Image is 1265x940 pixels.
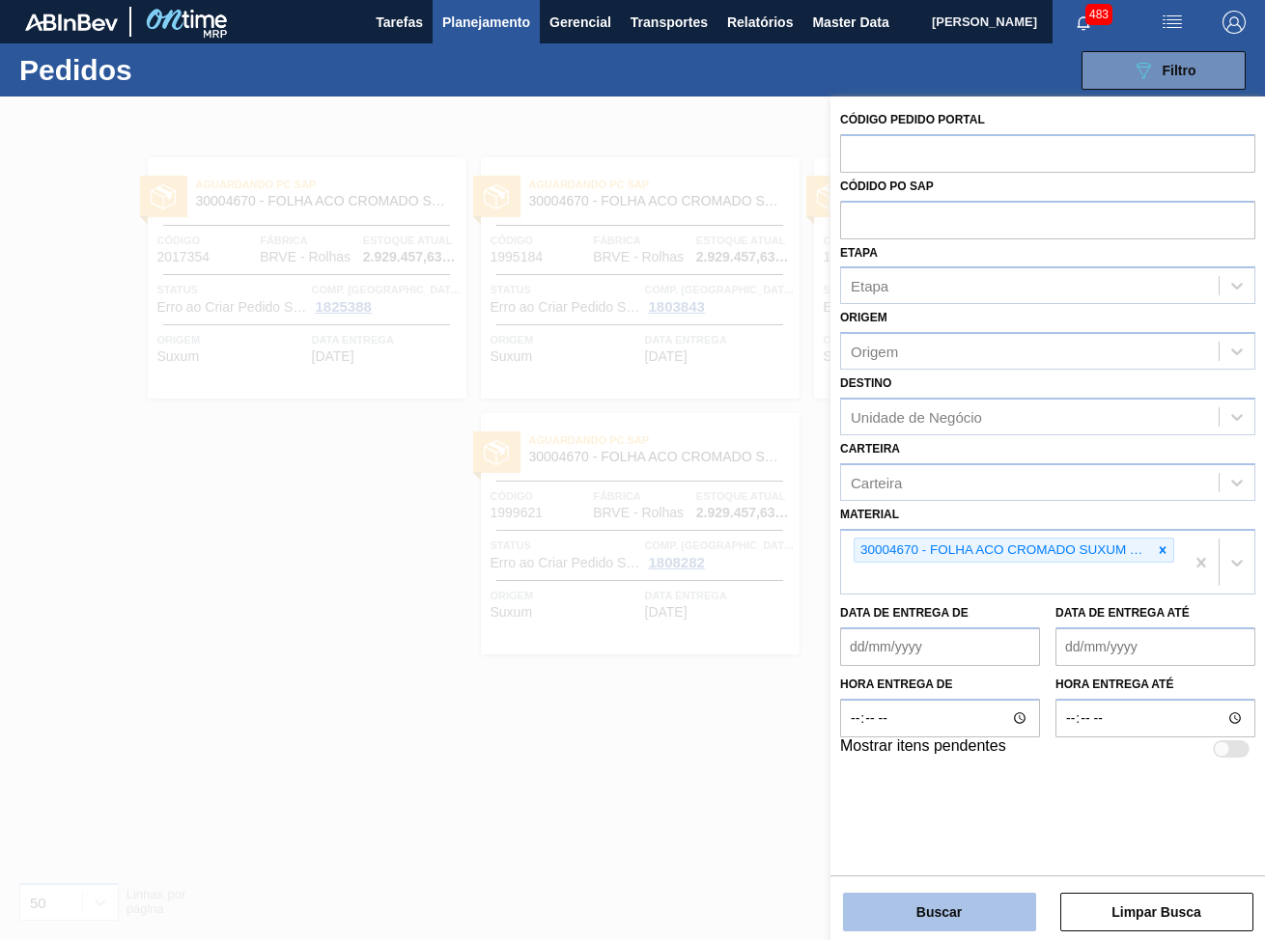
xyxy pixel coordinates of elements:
label: Material [840,508,899,521]
button: Notificações [1053,9,1114,36]
span: Gerencial [549,11,611,34]
label: Códido PO SAP [840,180,934,193]
label: Data de Entrega de [840,606,969,620]
label: Hora entrega até [1055,671,1255,699]
h1: Pedidos [19,59,288,81]
label: Código Pedido Portal [840,113,985,126]
span: Filtro [1163,63,1196,78]
label: Mostrar itens pendentes [840,737,1006,760]
span: Relatórios [727,11,793,34]
div: Carteira [851,474,902,490]
img: userActions [1161,11,1184,34]
input: dd/mm/yyyy [840,627,1040,666]
span: 483 [1085,4,1112,25]
div: 30004670 - FOLHA ACO CROMADO SUXUM TIARA 0195MM [855,539,1152,563]
button: Filtro [1082,51,1246,90]
span: Tarefas [376,11,423,34]
span: Planejamento [442,11,530,34]
div: Origem [851,344,898,360]
label: Origem [840,311,887,324]
label: Carteira [840,442,900,456]
img: TNhmsLtSVTkK8tSr43FrP2fwEKptu5GPRR3wAAAABJRU5ErkJggg== [25,14,118,31]
div: Unidade de Negócio [851,408,982,425]
label: Destino [840,376,891,390]
label: Data de Entrega até [1055,606,1190,620]
span: Transportes [631,11,708,34]
label: Etapa [840,246,878,260]
div: Etapa [851,278,888,294]
label: Hora entrega de [840,671,1040,699]
img: Logout [1223,11,1246,34]
input: dd/mm/yyyy [1055,627,1255,666]
span: Master Data [812,11,888,34]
